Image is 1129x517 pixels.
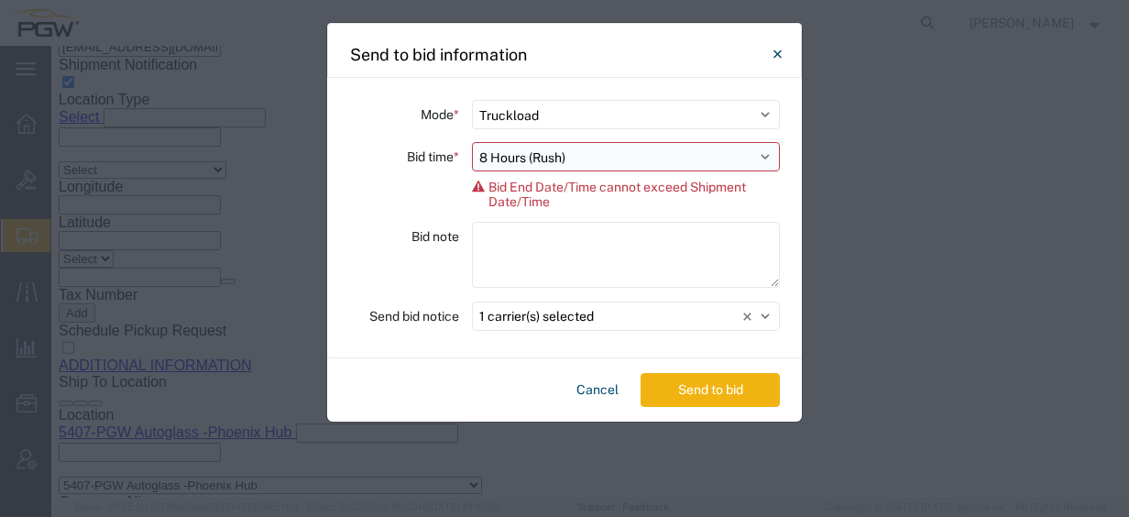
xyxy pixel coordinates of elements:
[411,222,459,251] label: Bid note
[421,100,459,129] label: Mode
[350,42,527,67] h4: Send to bid information
[569,373,626,407] button: Cancel
[472,302,780,331] button: 1 carrier(s) selected
[488,180,780,209] span: Bid End Date/Time cannot exceed Shipment Date/Time
[369,302,459,331] label: Send bid notice
[641,373,780,407] button: Send to bid
[759,36,795,72] button: Close
[407,142,459,171] label: Bid time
